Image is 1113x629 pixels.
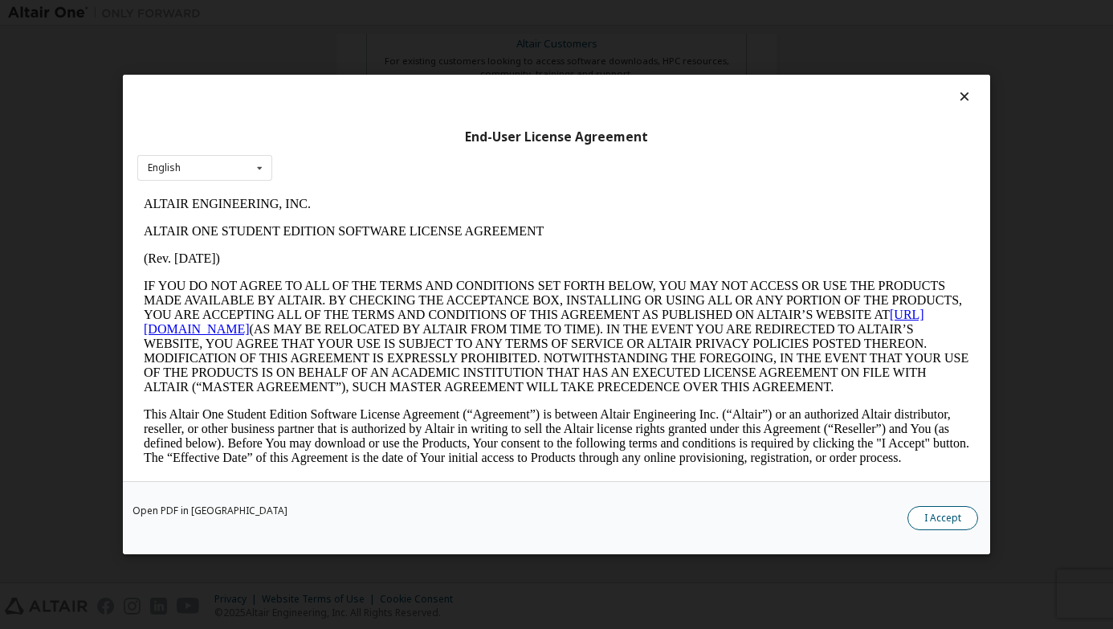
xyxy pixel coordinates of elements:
p: This Altair One Student Edition Software License Agreement (“Agreement”) is between Altair Engine... [6,217,832,275]
a: [URL][DOMAIN_NAME] [6,117,787,145]
button: I Accept [907,506,978,530]
p: (Rev. [DATE]) [6,61,832,76]
p: ALTAIR ENGINEERING, INC. [6,6,832,21]
p: ALTAIR ONE STUDENT EDITION SOFTWARE LICENSE AGREEMENT [6,34,832,48]
p: IF YOU DO NOT AGREE TO ALL OF THE TERMS AND CONDITIONS SET FORTH BELOW, YOU MAY NOT ACCESS OR USE... [6,88,832,204]
div: English [148,163,181,173]
a: Open PDF in [GEOGRAPHIC_DATA] [132,506,287,516]
div: End-User License Agreement [137,129,976,145]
